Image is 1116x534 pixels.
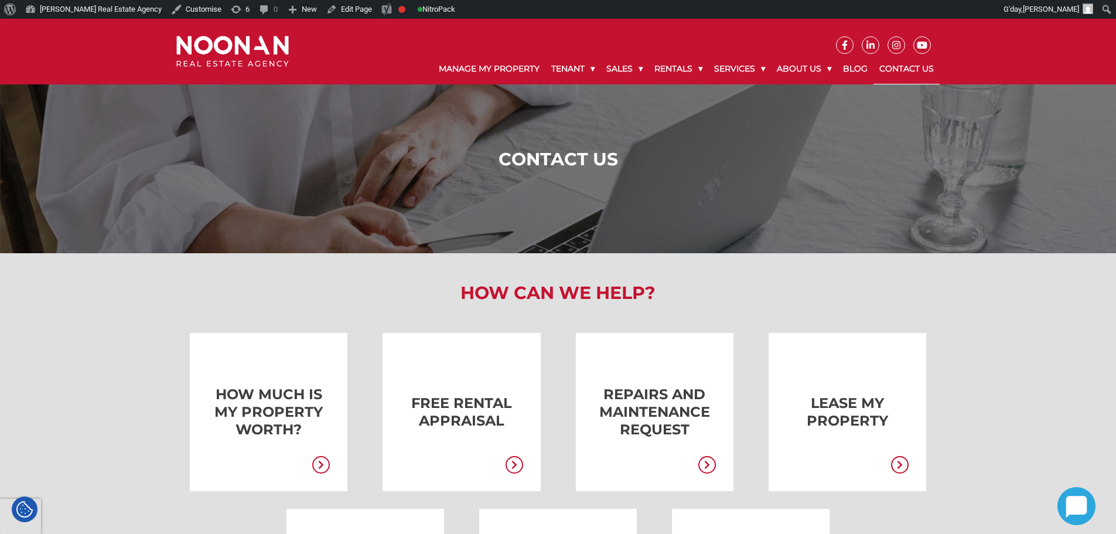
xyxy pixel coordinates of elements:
a: Services [708,54,771,84]
div: Focus keyphrase not set [398,6,405,13]
h2: How Can We Help? [168,283,948,304]
span: [PERSON_NAME] [1023,5,1079,13]
div: Cookie Settings [12,496,37,522]
a: Tenant [545,54,600,84]
a: Manage My Property [433,54,545,84]
a: About Us [771,54,837,84]
img: Noonan Real Estate Agency [176,36,289,67]
a: Sales [600,54,649,84]
a: Blog [837,54,873,84]
a: Rentals [649,54,708,84]
h1: Contact Us [179,149,937,170]
a: Contact Us [873,54,940,84]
